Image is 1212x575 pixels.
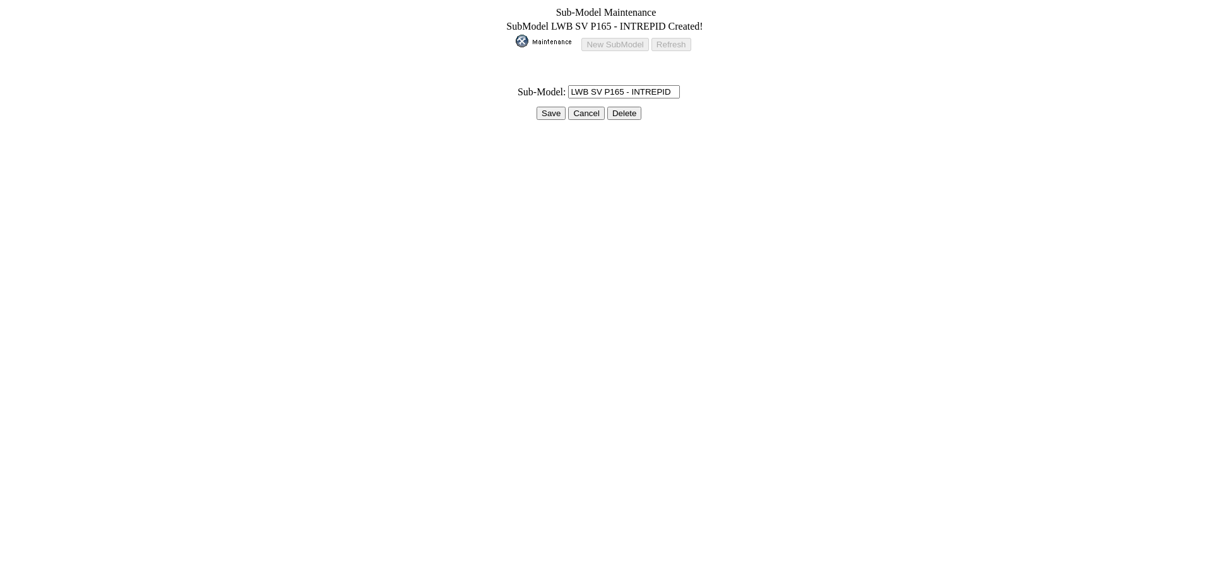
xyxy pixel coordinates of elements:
input: Refresh [651,38,691,51]
input: Save [537,107,566,120]
td: Sub-Model Maintenance [506,6,706,19]
input: New SubModel [581,38,648,51]
input: Cancel [568,107,605,120]
img: maint.gif [516,35,579,47]
td: Sub-Model: [506,85,566,99]
input: Be careful! Delete cannot be un-done! [607,107,642,120]
span: SubModel LWB SV P165 - INTREPID Created! [506,21,703,32]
